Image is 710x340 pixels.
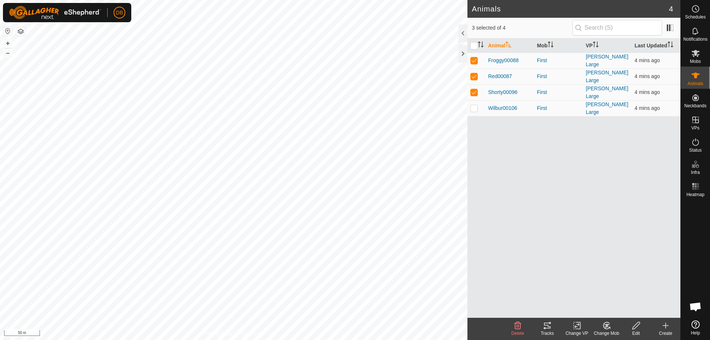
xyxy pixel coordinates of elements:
span: Help [691,331,700,335]
span: Infra [691,170,700,175]
th: Animal [485,38,534,53]
button: Reset Map [3,27,12,36]
p-sorticon: Activate to sort [593,43,599,48]
span: 3 selected of 4 [472,24,572,32]
span: DB [116,9,123,17]
div: First [537,88,580,96]
span: Froggy00088 [488,57,519,64]
a: Contact Us [241,330,263,337]
a: [PERSON_NAME] Large [586,54,628,67]
img: Gallagher Logo [9,6,101,19]
div: Create [651,330,680,337]
div: Edit [621,330,651,337]
div: First [537,73,580,80]
th: VP [583,38,632,53]
div: Change VP [562,330,592,337]
span: Mobs [690,59,701,64]
div: Tracks [532,330,562,337]
div: First [537,57,580,64]
a: Privacy Policy [204,330,232,337]
button: – [3,48,12,57]
span: Animals [687,81,703,86]
p-sorticon: Activate to sort [548,43,554,48]
span: Shorty00096 [488,88,517,96]
th: Last Updated [632,38,680,53]
h2: Animals [472,4,669,13]
p-sorticon: Activate to sort [506,43,511,48]
span: 19 Sept 2025, 6:14 am [635,105,660,111]
span: 19 Sept 2025, 6:14 am [635,57,660,63]
a: [PERSON_NAME] Large [586,70,628,83]
span: Delete [511,331,524,336]
span: Neckbands [684,104,706,108]
span: Wilbur00106 [488,104,517,112]
a: [PERSON_NAME] Large [586,85,628,99]
span: Status [689,148,701,152]
span: Red00087 [488,73,512,80]
p-sorticon: Activate to sort [478,43,484,48]
button: + [3,39,12,48]
a: Help [681,317,710,338]
button: Map Layers [16,27,25,36]
span: 19 Sept 2025, 6:14 am [635,89,660,95]
div: Open chat [684,296,707,318]
span: 4 [669,3,673,14]
span: VPs [691,126,699,130]
span: Schedules [685,15,706,19]
span: 19 Sept 2025, 6:14 am [635,73,660,79]
p-sorticon: Activate to sort [667,43,673,48]
a: [PERSON_NAME] Large [586,101,628,115]
div: First [537,104,580,112]
div: Change Mob [592,330,621,337]
span: Heatmap [686,192,704,197]
input: Search (S) [572,20,662,36]
th: Mob [534,38,583,53]
span: Notifications [683,37,707,41]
